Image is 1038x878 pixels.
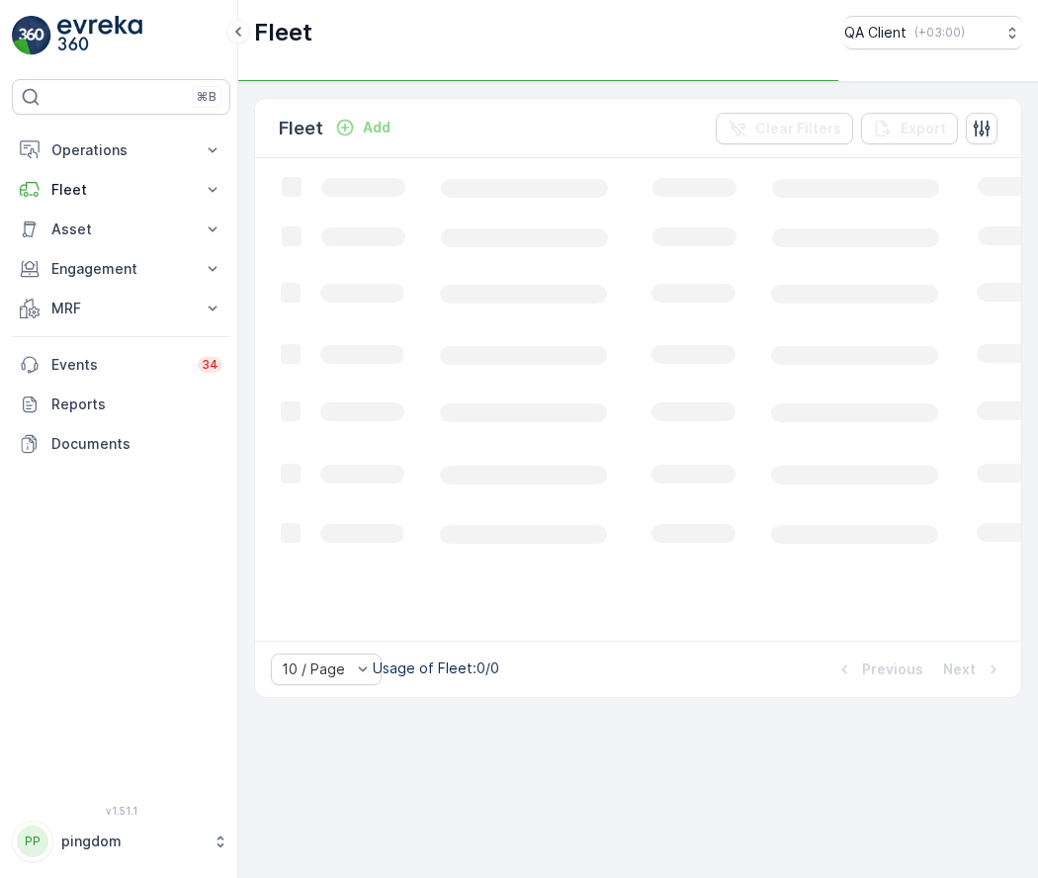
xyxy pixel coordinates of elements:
[202,357,218,373] p: 34
[12,345,230,385] a: Events34
[12,805,230,817] span: v 1.51.1
[61,832,203,851] p: pingdom
[51,355,186,375] p: Events
[901,119,946,138] p: Export
[12,16,51,55] img: logo
[373,658,499,678] p: Usage of Fleet : 0/0
[51,395,222,414] p: Reports
[254,17,312,48] p: Fleet
[941,658,1005,681] button: Next
[51,180,191,200] p: Fleet
[12,385,230,424] a: Reports
[12,170,230,210] button: Fleet
[12,210,230,249] button: Asset
[755,119,841,138] p: Clear Filters
[12,424,230,464] a: Documents
[57,16,142,55] img: logo_light-DOdMpM7g.png
[327,116,398,139] button: Add
[197,89,216,105] p: ⌘B
[832,658,925,681] button: Previous
[51,299,191,318] p: MRF
[861,113,958,144] button: Export
[943,659,976,679] p: Next
[279,115,323,142] p: Fleet
[51,219,191,239] p: Asset
[844,23,907,43] p: QA Client
[914,25,965,41] p: ( +03:00 )
[12,249,230,289] button: Engagement
[862,659,923,679] p: Previous
[716,113,853,144] button: Clear Filters
[12,289,230,328] button: MRF
[12,131,230,170] button: Operations
[51,434,222,454] p: Documents
[51,259,191,279] p: Engagement
[17,826,48,857] div: PP
[12,821,230,862] button: PPpingdom
[844,16,1022,49] button: QA Client(+03:00)
[363,118,390,137] p: Add
[51,140,191,160] p: Operations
